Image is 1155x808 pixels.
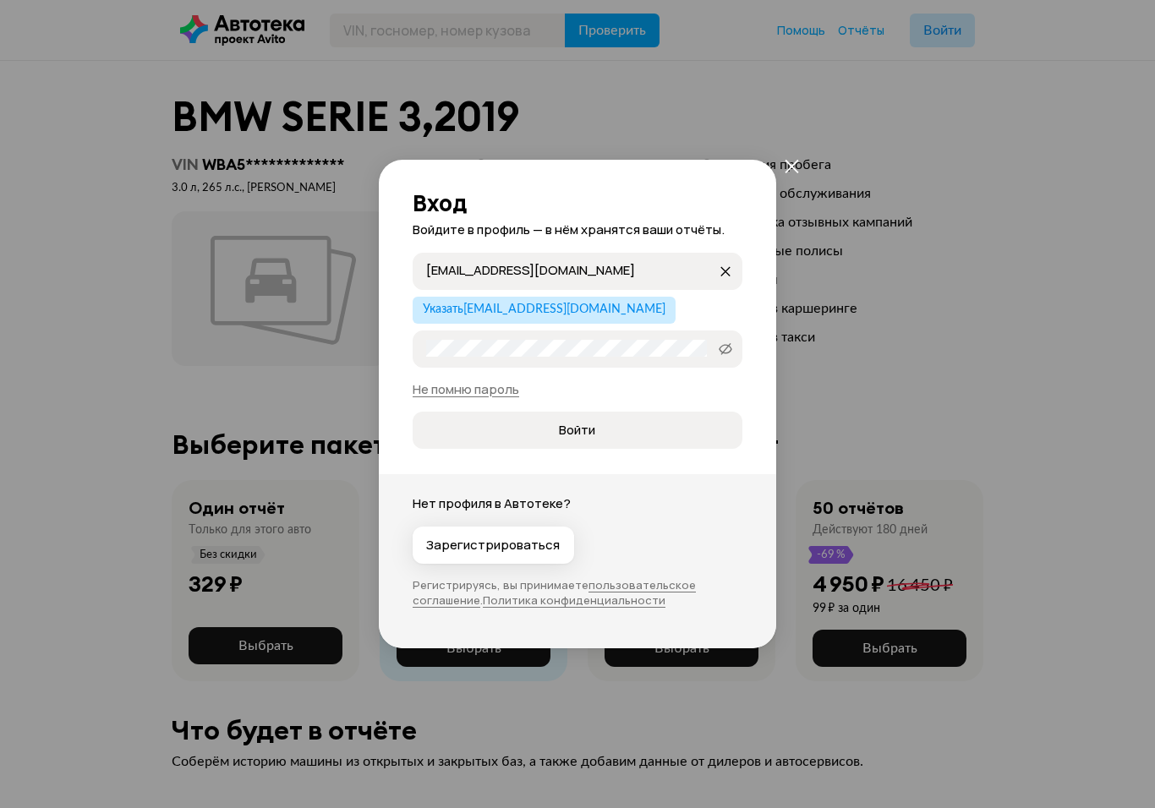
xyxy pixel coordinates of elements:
[413,527,574,564] button: Зарегистрироваться
[426,537,560,554] span: Зарегистрироваться
[413,494,742,513] p: Нет профиля в Автотеке?
[413,297,676,324] button: Указать[EMAIL_ADDRESS][DOMAIN_NAME]
[483,592,665,608] a: Политика конфиденциальности
[426,262,717,279] input: закрыть
[413,577,696,608] a: пользовательское соглашение
[712,258,739,285] button: закрыть
[413,412,742,449] button: Войти
[413,380,519,398] a: Не помню пароль
[423,303,665,315] span: Указать [EMAIL_ADDRESS][DOMAIN_NAME]
[413,221,742,239] p: Войдите в профиль — в нём хранятся ваши отчёты.
[413,577,742,608] p: Регистрируясь, вы принимаете .
[776,151,807,182] button: закрыть
[559,422,595,439] span: Войти
[413,190,742,216] h2: Вход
